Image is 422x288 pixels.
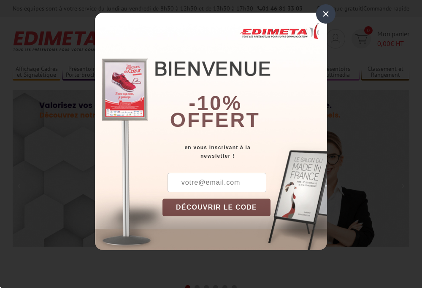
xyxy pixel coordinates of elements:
[189,92,242,114] b: -10%
[162,199,271,216] button: DÉCOUVRIR LE CODE
[170,109,260,131] font: offert
[316,4,335,24] div: ×
[162,143,327,160] div: en vous inscrivant à la newsletter !
[168,173,266,192] input: votre@email.com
